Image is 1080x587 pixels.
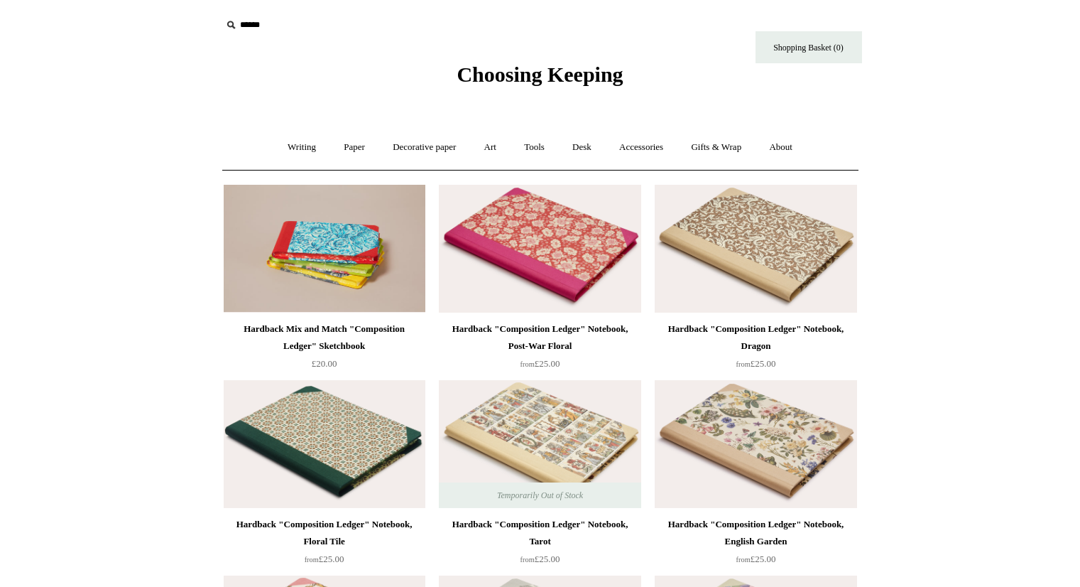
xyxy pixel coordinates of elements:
a: Tools [511,129,557,166]
a: Choosing Keeping [457,74,623,84]
a: Hardback Mix and Match "Composition Ledger" Sketchbook £20.00 [224,321,425,379]
a: Hardback "Composition Ledger" Notebook, Tarot Hardback "Composition Ledger" Notebook, Tarot Tempo... [439,380,640,508]
a: Shopping Basket (0) [756,31,862,63]
a: Art [471,129,509,166]
div: Hardback "Composition Ledger" Notebook, Dragon [658,321,853,355]
a: Hardback "Composition Ledger" Notebook, English Garden from£25.00 [655,516,856,574]
div: Hardback "Composition Ledger" Notebook, Post-War Floral [442,321,637,355]
span: £25.00 [520,554,560,564]
img: Hardback "Composition Ledger" Notebook, Floral Tile [224,380,425,508]
a: Hardback "Composition Ledger" Notebook, Dragon from£25.00 [655,321,856,379]
div: Hardback Mix and Match "Composition Ledger" Sketchbook [227,321,422,355]
span: from [520,360,535,368]
a: Hardback "Composition Ledger" Notebook, Post-War Floral Hardback "Composition Ledger" Notebook, P... [439,185,640,313]
span: from [520,556,535,564]
a: Hardback Mix and Match "Composition Ledger" Sketchbook Hardback Mix and Match "Composition Ledger... [224,185,425,313]
a: Hardback "Composition Ledger" Notebook, English Garden Hardback "Composition Ledger" Notebook, En... [655,380,856,508]
a: About [756,129,805,166]
span: from [305,556,319,564]
a: Paper [331,129,378,166]
span: £25.00 [520,358,560,369]
img: Hardback Mix and Match "Composition Ledger" Sketchbook [224,185,425,313]
img: Hardback "Composition Ledger" Notebook, Dragon [655,185,856,313]
span: Temporarily Out of Stock [483,483,597,508]
a: Decorative paper [380,129,469,166]
span: £20.00 [312,358,337,369]
div: Hardback "Composition Ledger" Notebook, Floral Tile [227,516,422,550]
span: £25.00 [736,358,776,369]
span: from [736,556,751,564]
a: Hardback "Composition Ledger" Notebook, Dragon Hardback "Composition Ledger" Notebook, Dragon [655,185,856,313]
a: Accessories [606,129,676,166]
a: Hardback "Composition Ledger" Notebook, Tarot from£25.00 [439,516,640,574]
a: Hardback "Composition Ledger" Notebook, Floral Tile Hardback "Composition Ledger" Notebook, Flora... [224,380,425,508]
span: £25.00 [305,554,344,564]
span: £25.00 [736,554,776,564]
img: Hardback "Composition Ledger" Notebook, Tarot [439,380,640,508]
span: Choosing Keeping [457,63,623,86]
a: Hardback "Composition Ledger" Notebook, Post-War Floral from£25.00 [439,321,640,379]
div: Hardback "Composition Ledger" Notebook, Tarot [442,516,637,550]
a: Hardback "Composition Ledger" Notebook, Floral Tile from£25.00 [224,516,425,574]
span: from [736,360,751,368]
a: Writing [275,129,329,166]
img: Hardback "Composition Ledger" Notebook, Post-War Floral [439,185,640,313]
img: Hardback "Composition Ledger" Notebook, English Garden [655,380,856,508]
a: Gifts & Wrap [678,129,754,166]
a: Desk [560,129,604,166]
div: Hardback "Composition Ledger" Notebook, English Garden [658,516,853,550]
